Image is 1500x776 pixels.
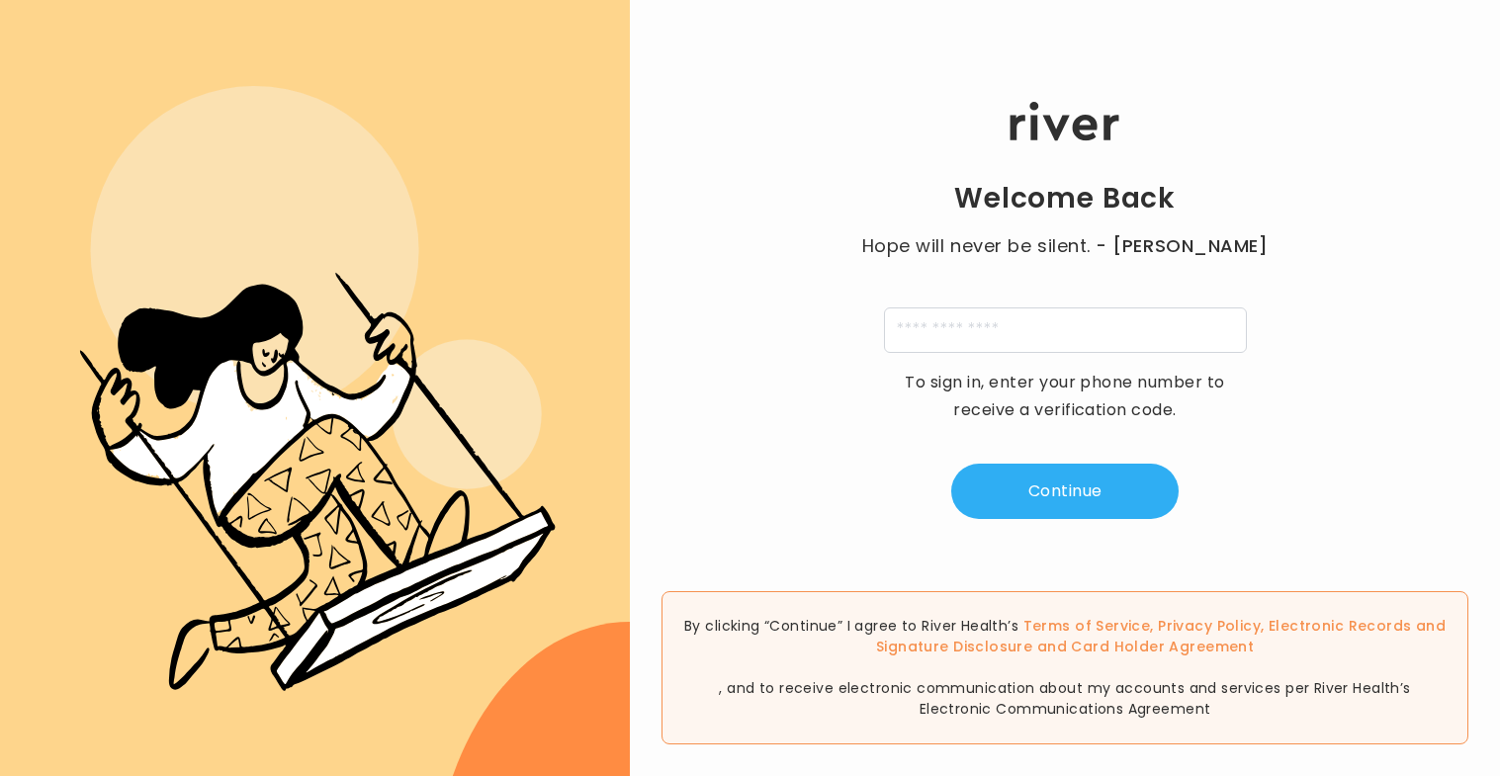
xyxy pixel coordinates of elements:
p: Hope will never be silent. [842,232,1287,260]
a: Electronic Records and Signature Disclosure [876,616,1446,656]
p: To sign in, enter your phone number to receive a verification code. [892,369,1238,424]
a: Terms of Service [1023,616,1151,636]
span: , and to receive electronic communication about my accounts and services per River Health’s Elect... [719,678,1410,719]
a: Privacy Policy [1158,616,1261,636]
div: By clicking “Continue” I agree to River Health’s [662,591,1468,744]
span: - [PERSON_NAME] [1096,232,1268,260]
button: Continue [951,464,1179,519]
a: Card Holder Agreement [1071,637,1254,656]
h1: Welcome Back [954,181,1176,216]
span: , , and [682,616,1448,678]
